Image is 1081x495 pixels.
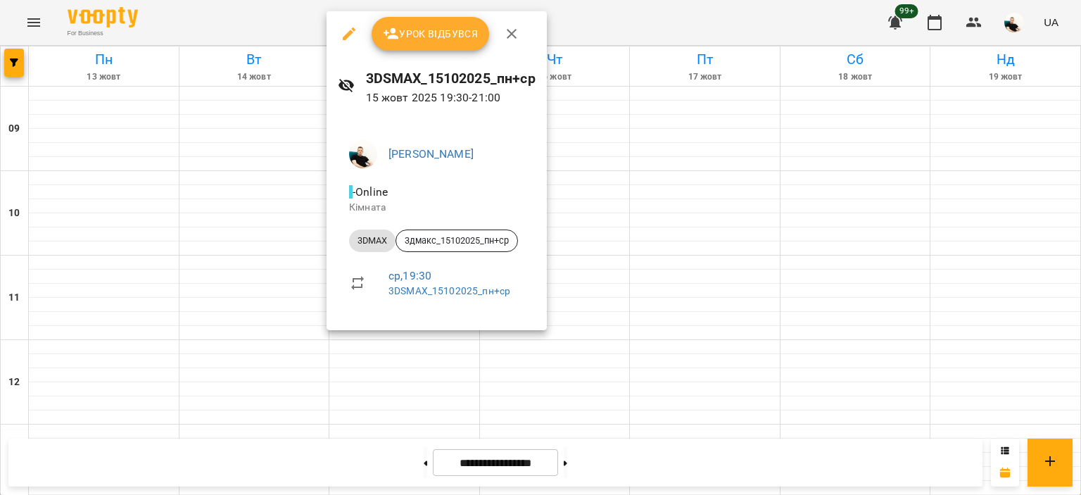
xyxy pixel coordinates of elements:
p: Кімната [349,201,524,215]
span: - Online [349,185,391,199]
h6: 3DSMAX_15102025_пн+ср [366,68,536,89]
p: 15 жовт 2025 19:30 - 21:00 [366,89,536,106]
a: 3DSMAX_15102025_пн+ср [388,285,510,296]
a: [PERSON_NAME] [388,147,474,161]
a: ср , 19:30 [388,269,431,282]
button: Урок відбувся [372,17,490,51]
span: 3дмакс_15102025_пн+ср [396,234,517,247]
span: 3DMAX [349,234,396,247]
img: 2e6d442a9baee0bd4f1da5782b80a39b.jpg [349,140,377,168]
span: Урок відбувся [383,25,479,42]
div: 3дмакс_15102025_пн+ср [396,230,518,252]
